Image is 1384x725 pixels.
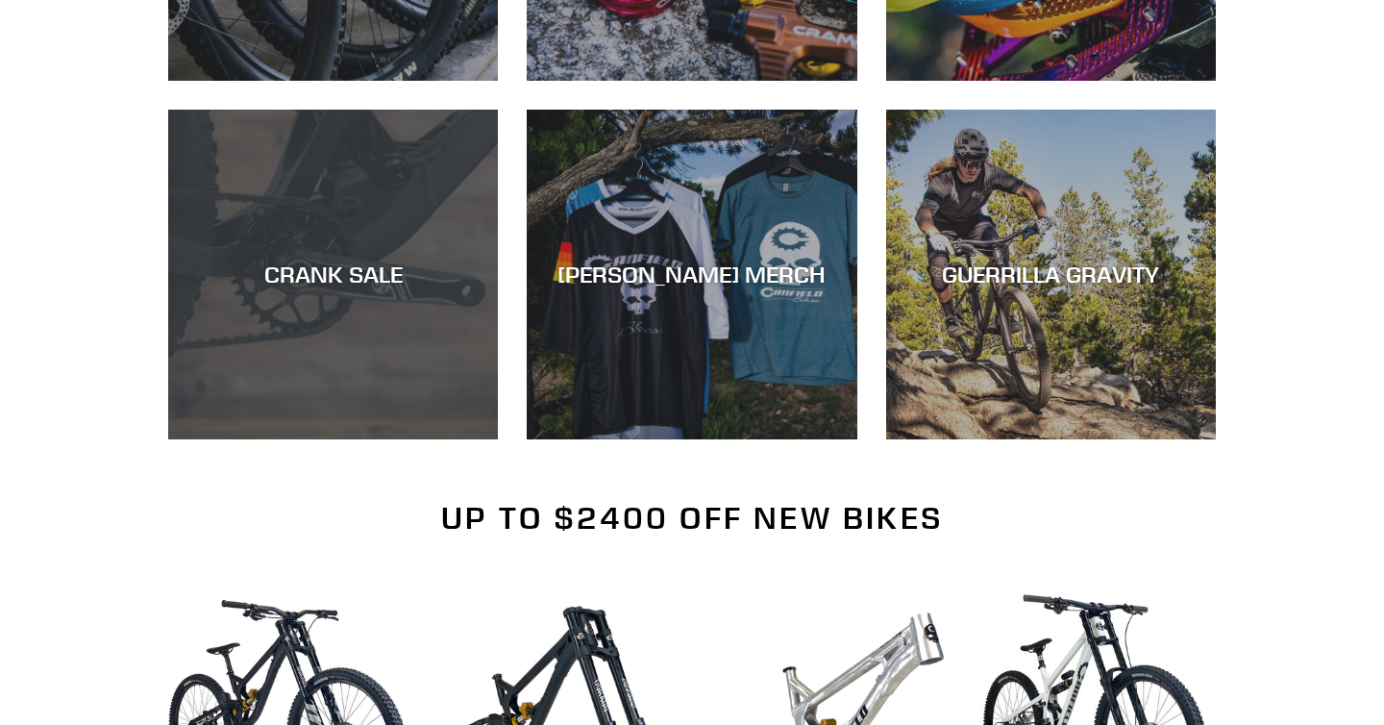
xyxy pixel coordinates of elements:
div: GUERRILLA GRAVITY [886,261,1216,288]
div: [PERSON_NAME] MERCH [527,261,856,288]
a: GUERRILLA GRAVITY [886,110,1216,439]
h2: Up to $2400 Off New Bikes [168,500,1216,537]
a: CRANK SALE [168,110,498,439]
a: [PERSON_NAME] MERCH [527,110,856,439]
div: CRANK SALE [168,261,498,288]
